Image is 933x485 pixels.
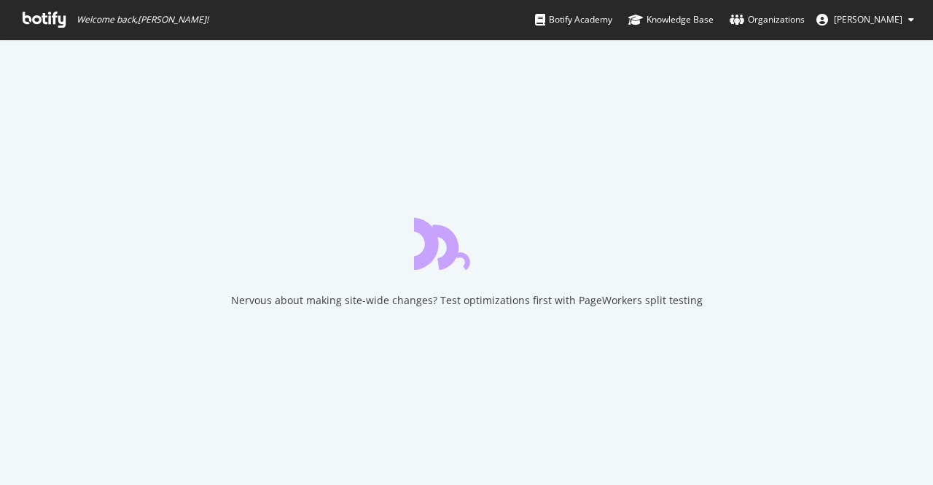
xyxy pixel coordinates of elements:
[730,12,805,27] div: Organizations
[805,8,926,31] button: [PERSON_NAME]
[628,12,714,27] div: Knowledge Base
[231,293,703,308] div: Nervous about making site-wide changes? Test optimizations first with PageWorkers split testing
[414,217,519,270] div: animation
[77,14,208,26] span: Welcome back, [PERSON_NAME] !
[834,13,902,26] span: Nick Hannaford
[535,12,612,27] div: Botify Academy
